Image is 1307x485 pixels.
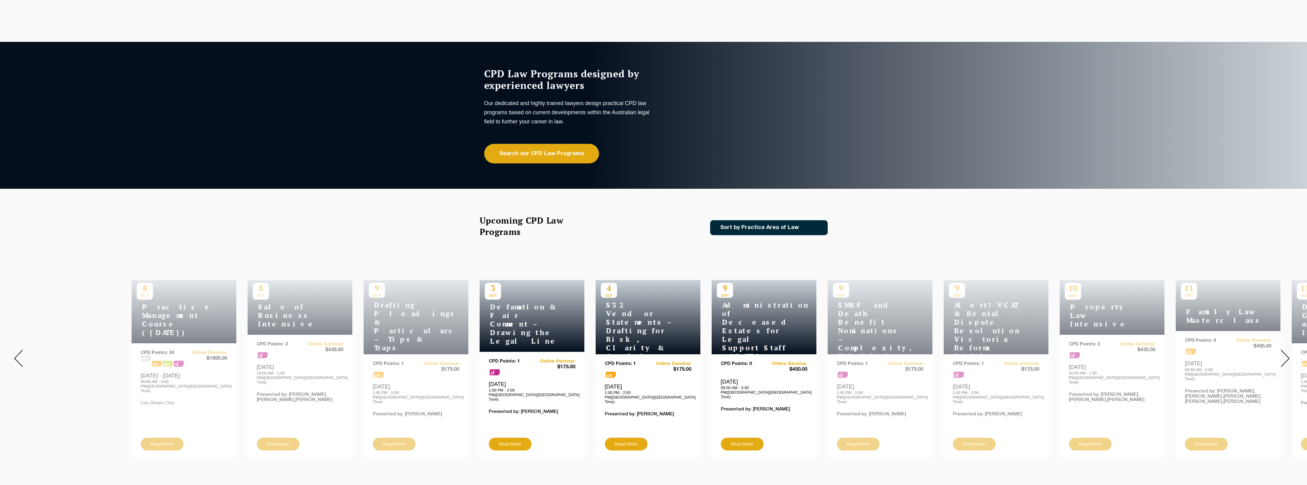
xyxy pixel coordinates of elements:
[764,361,807,366] a: Online Seminar
[721,385,807,399] p: 09:00 AM - 3:30 PM([GEOGRAPHIC_DATA]/[GEOGRAPHIC_DATA] Time)
[601,283,617,293] p: 4
[721,378,807,399] div: [DATE]
[721,438,764,450] a: Read More
[485,283,501,293] p: 3
[484,99,652,126] p: Our dedicated and highly trained lawyers design practical CPD law programs based on current devel...
[1281,350,1290,367] img: Next
[489,388,575,402] p: 1:00 PM - 2:00 PM([GEOGRAPHIC_DATA]/[GEOGRAPHIC_DATA] Time)
[532,364,575,370] span: $175.00
[710,220,828,235] a: Sort by Practice Area of Law
[648,361,691,366] a: Online Seminar
[606,372,616,378] span: ps
[717,283,733,293] p: 9
[532,359,575,364] a: Online Seminar
[490,369,500,375] span: sl
[489,438,532,450] a: Read More
[489,381,575,402] div: [DATE]
[721,407,807,412] p: Presented by: [PERSON_NAME]
[489,409,575,414] p: Presented by: [PERSON_NAME]
[717,301,793,361] h4: Administration of Deceased Estates for Legal Support Staff ([DATE])
[484,144,599,163] a: Search our CPD Law Programs
[489,359,532,364] p: CPD Points: 1
[485,293,501,298] span: SEP
[605,383,691,404] div: [DATE]
[721,361,764,366] p: CPD Points: 0
[601,301,677,361] h4: S32 Vendor Statements – Drafting for Risk, Clarity & Compliance
[605,412,691,417] p: Presented by: [PERSON_NAME]
[485,303,561,345] h4: Defamation & Fair Comment – Drawing the Legal Line
[484,68,652,91] h1: CPD Law Programs designed by experienced lawyers
[601,293,617,298] span: SEP
[605,438,648,450] a: Read More
[14,350,23,367] img: Prev
[717,293,733,298] span: SEP
[605,390,691,404] p: 1:00 PM - 2:00 PM([GEOGRAPHIC_DATA]/[GEOGRAPHIC_DATA] Time)
[809,225,816,230] img: Icon
[648,366,691,373] span: $175.00
[764,366,807,373] span: $450.00
[605,361,648,366] p: CPD Points: 1
[480,215,579,237] h2: Upcoming CPD Law Programs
